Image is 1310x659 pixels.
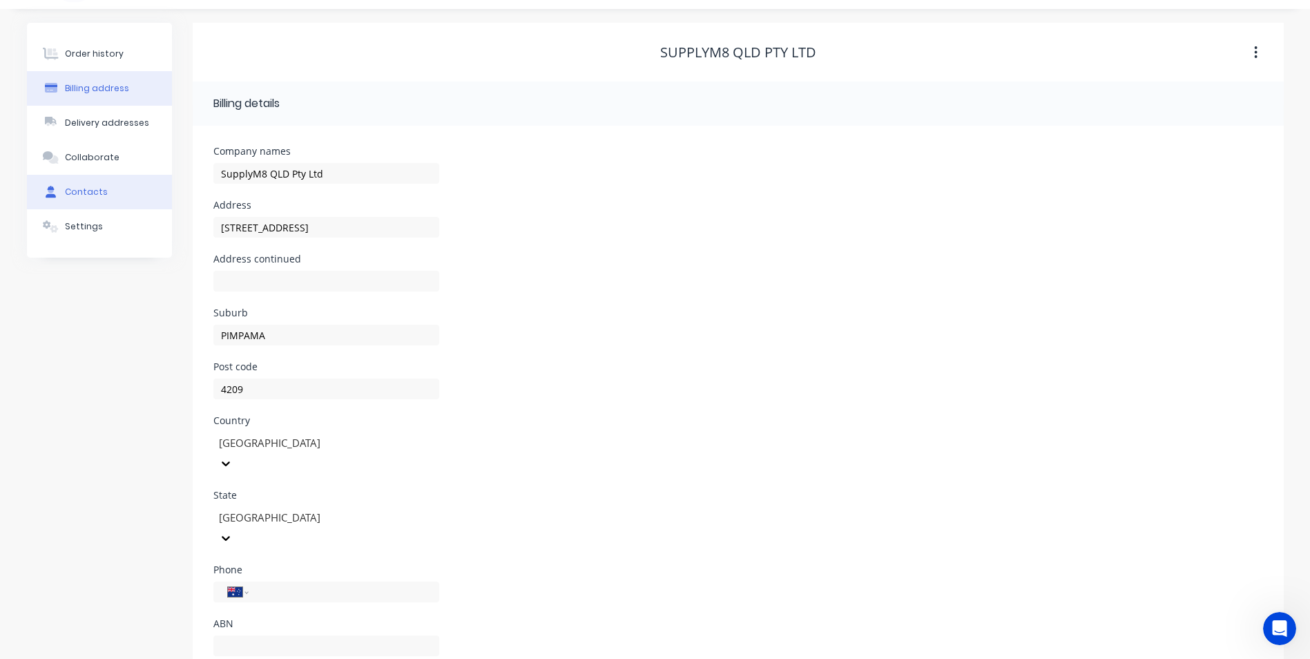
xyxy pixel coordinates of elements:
[65,117,149,129] div: Delivery addresses
[213,619,439,629] div: ABN
[213,490,439,500] div: State
[65,186,108,198] div: Contacts
[27,209,172,244] button: Settings
[213,308,439,318] div: Suburb
[213,565,439,575] div: Phone
[27,140,172,175] button: Collaborate
[27,106,172,140] button: Delivery addresses
[65,151,119,164] div: Collaborate
[27,37,172,71] button: Order history
[27,71,172,106] button: Billing address
[213,254,439,264] div: Address continued
[27,175,172,209] button: Contacts
[65,82,129,95] div: Billing address
[65,48,124,60] div: Order history
[213,416,439,426] div: Country
[213,146,439,156] div: Company names
[213,200,439,210] div: Address
[660,44,816,61] div: SupplyM8 QLD Pty Ltd
[213,95,280,112] div: Billing details
[65,220,103,233] div: Settings
[1263,612,1296,645] iframe: Intercom live chat
[213,362,439,372] div: Post code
